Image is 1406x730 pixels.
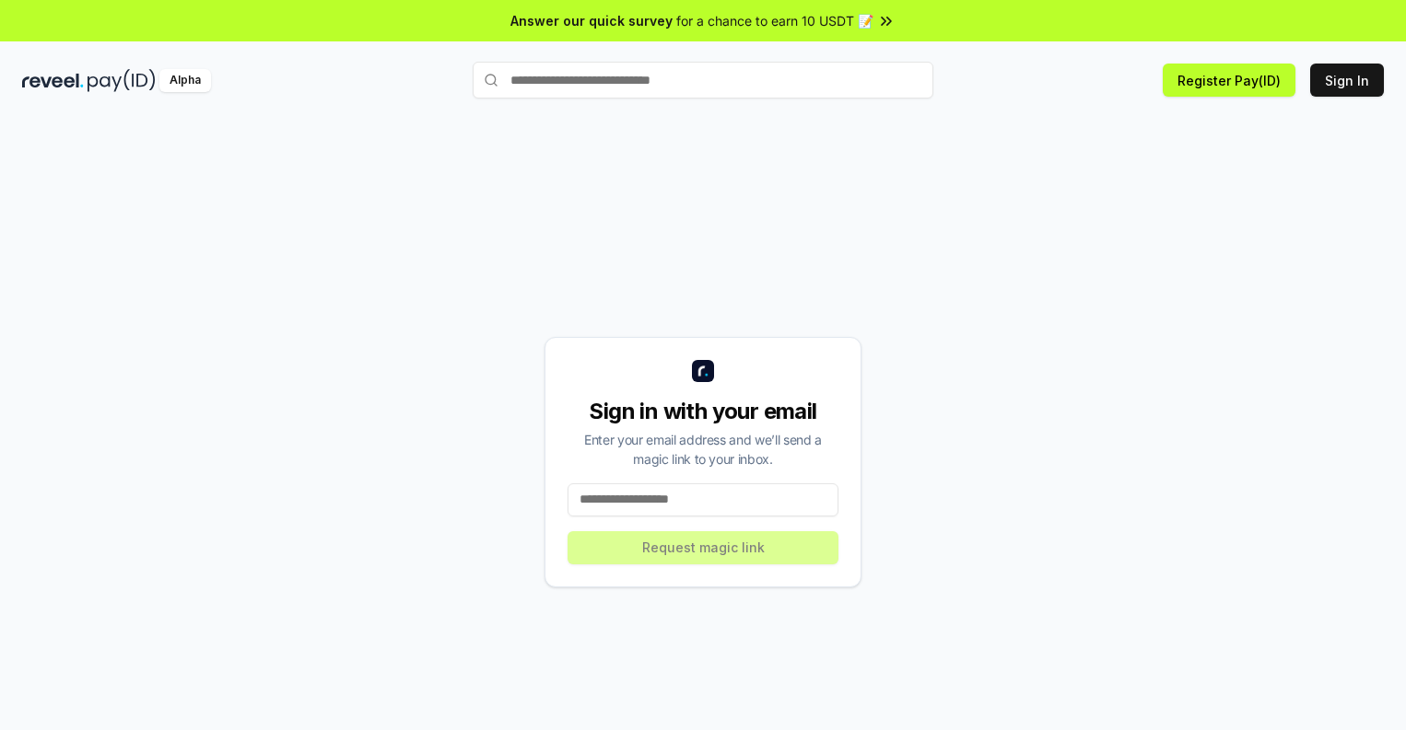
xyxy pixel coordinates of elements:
button: Register Pay(ID) [1163,64,1295,97]
div: Sign in with your email [568,397,838,426]
div: Enter your email address and we’ll send a magic link to your inbox. [568,430,838,469]
button: Sign In [1310,64,1384,97]
div: Alpha [159,69,211,92]
img: pay_id [88,69,156,92]
img: logo_small [692,360,714,382]
span: for a chance to earn 10 USDT 📝 [676,11,873,30]
span: Answer our quick survey [510,11,673,30]
img: reveel_dark [22,69,84,92]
